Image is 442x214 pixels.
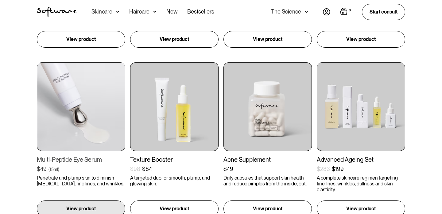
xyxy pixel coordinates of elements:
div: Multi-Peptide Eye Serum [37,156,125,163]
div: $49 [37,166,47,172]
div: ) [58,166,59,172]
div: $199 [332,166,344,172]
div: Acne Supplement [223,156,312,163]
div: Advanced Ageing Set [317,156,405,163]
div: Haircare [129,9,149,15]
div: $98 [130,166,140,172]
p: View product [346,36,376,43]
div: 15ml [50,166,58,172]
p: View product [160,36,189,43]
a: home [37,7,77,17]
div: 0 [347,8,352,13]
div: $84 [142,166,152,172]
a: Open empty cart [340,8,352,16]
img: arrow down [305,9,308,15]
div: Texture Booster [130,156,219,163]
p: Daily capsules that support skin health and reduce pimples from the inside, out. [223,175,312,187]
div: Skincare [91,9,112,15]
p: View product [253,205,282,212]
p: A complete skincare regimen targeting fine lines, wrinkles, dullness and skin elasticity. [317,175,405,193]
img: arrow down [153,9,157,15]
p: View product [160,205,189,212]
p: View product [66,36,96,43]
div: $283 [317,166,330,172]
div: The Science [271,9,301,15]
p: View product [346,205,376,212]
p: A targeted duo for smooth, plump, and glowing skin. [130,175,219,187]
p: View product [66,205,96,212]
p: View product [253,36,282,43]
a: Start consult [362,4,405,20]
div: $49 [223,166,233,172]
img: Software Logo [37,7,77,17]
img: arrow down [116,9,119,15]
div: ( [48,166,50,172]
p: Penetrate and plump skin to diminish [MEDICAL_DATA], fine lines, and wrinkles. [37,175,125,187]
